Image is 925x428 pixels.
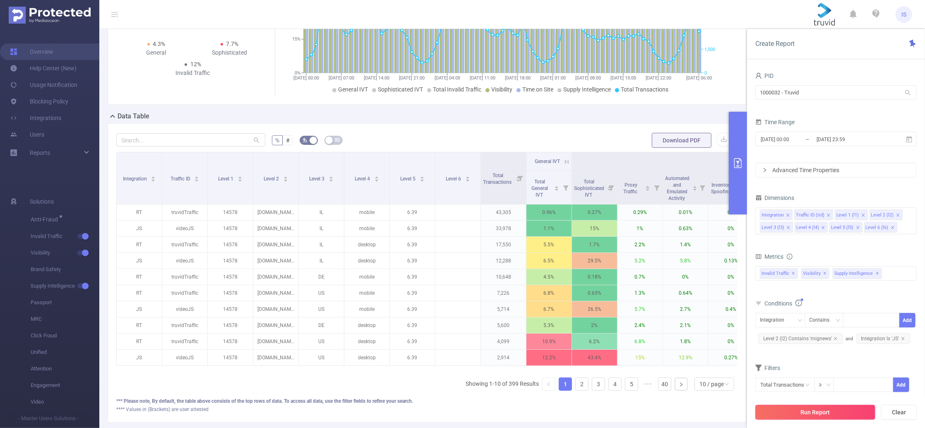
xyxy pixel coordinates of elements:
tspan: [DATE] 11:00 [470,75,495,81]
p: desktop [344,334,389,349]
p: 5.7% [617,301,663,317]
a: 3 [592,378,605,390]
p: 12,288 [481,253,526,269]
p: 0.01% [663,204,708,220]
p: 0.63% [663,221,708,236]
p: 4,099 [481,334,526,349]
div: Sort [194,175,199,180]
p: 14578 [208,253,253,269]
span: Invalid Traffic [760,268,798,279]
p: 5,600 [481,317,526,333]
p: videoJS [162,221,207,236]
input: Search... [116,133,265,147]
tspan: [DATE] 00:00 [293,75,319,81]
p: 1.4% [663,237,708,252]
a: Overview [10,43,53,60]
tspan: [DATE] 22:00 [646,75,672,81]
li: Level 1 (l1) [835,209,868,220]
p: 4.5% [526,269,572,285]
button: Run Report [755,405,875,420]
p: US [299,285,344,301]
i: icon: caret-up [329,175,333,178]
div: icon: rightAdvanced Time Properties [756,163,916,177]
span: Total General IVT [532,179,548,198]
div: Traffic ID (tid) [796,210,824,221]
input: Start date [760,134,827,145]
p: mobile [344,204,389,220]
span: ✕ [824,269,827,279]
p: US [299,301,344,317]
i: icon: caret-down [555,188,559,190]
span: Total Invalid Traffic [433,86,481,93]
p: RT [117,285,162,301]
p: truvidTraffic [162,285,207,301]
p: RT [117,204,162,220]
span: Traffic ID [171,176,192,182]
li: Level 2 (l2) [870,209,903,220]
p: 1.7% [572,237,617,252]
i: icon: caret-down [646,188,650,190]
p: US [299,334,344,349]
i: icon: down [724,382,729,387]
p: IL [299,204,344,220]
p: [DOMAIN_NAME] [253,269,298,285]
li: Integration [760,209,793,220]
p: 0% [663,269,708,285]
span: ••• [641,378,655,391]
i: icon: caret-up [283,175,288,178]
p: 2% [572,317,617,333]
p: 2.1% [663,317,708,333]
i: icon: table [335,137,340,142]
p: 1% [617,221,663,236]
span: Unified [31,344,99,361]
p: desktop [344,237,389,252]
span: Level 6 [446,176,462,182]
span: Level 2 [264,176,280,182]
p: 0% [709,285,754,301]
tspan: 1,500 [704,47,715,52]
span: Time Range [755,119,795,125]
i: icon: close [861,213,865,218]
div: Level 4 (l4) [796,222,819,233]
p: IL [299,237,344,252]
p: 0% [709,269,754,285]
p: mobile [344,221,389,236]
tspan: [DATE] 07:00 [329,75,354,81]
p: 1.3% [617,285,663,301]
p: 14578 [208,221,253,236]
div: ≥ [819,378,828,392]
div: Sort [151,175,156,180]
p: 2.4% [617,317,663,333]
span: Metrics [755,253,783,260]
p: [DOMAIN_NAME] [253,221,298,236]
p: 29.5% [572,253,617,269]
i: Filter menu [651,171,663,204]
span: PID [755,72,774,79]
div: Integration [762,210,784,221]
p: 0.13% [709,253,754,269]
i: icon: caret-up [555,185,559,187]
p: 0% [709,317,754,333]
p: 6.39 [390,301,435,317]
span: Click Fraud [31,327,99,344]
i: icon: caret-up [420,175,424,178]
i: icon: down [826,382,831,388]
span: Anti-Fraud [31,216,61,222]
p: truvidTraffic [162,237,207,252]
li: Level 3 (l3) [760,222,793,233]
div: General [120,48,193,57]
li: Level 5 (l5) [829,222,863,233]
span: Level 5 [400,176,417,182]
p: 17,550 [481,237,526,252]
tspan: [DATE] 01:00 [540,75,566,81]
p: 6.8% [526,285,572,301]
p: 0% [709,221,754,236]
span: Sophisticated IVT [378,86,423,93]
i: icon: down [836,318,841,324]
button: Clear [881,405,917,420]
span: Video [31,394,99,410]
div: Sort [465,175,470,180]
span: Visibility [801,268,829,279]
p: 6.7% [526,301,572,317]
span: 4.3% [153,41,166,47]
